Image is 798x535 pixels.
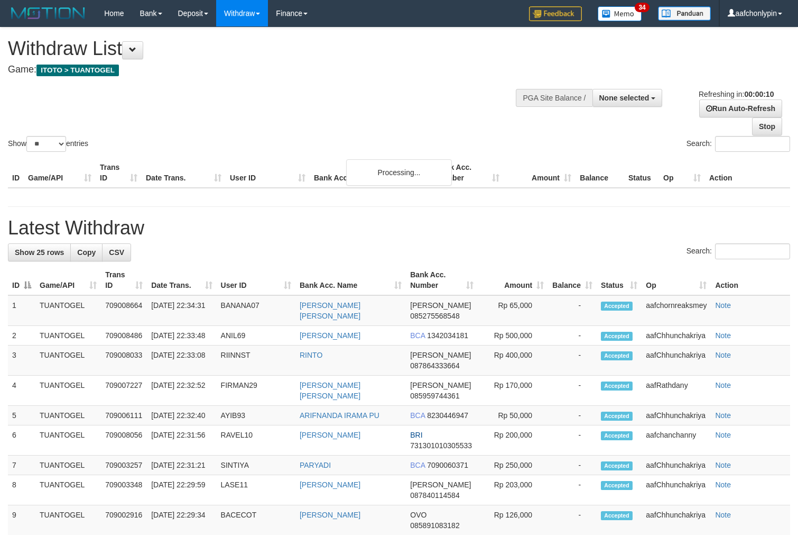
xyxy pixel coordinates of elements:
[715,411,731,420] a: Note
[642,326,711,346] td: aafChhunchakriya
[548,265,597,295] th: Balance: activate to sort column ascending
[601,511,633,520] span: Accepted
[300,511,360,519] a: [PERSON_NAME]
[300,431,360,439] a: [PERSON_NAME]
[658,6,711,21] img: panduan.png
[601,461,633,470] span: Accepted
[548,376,597,406] td: -
[217,346,295,376] td: RIINNST
[8,425,35,456] td: 6
[410,312,459,320] span: Copy 085275568548 to clipboard
[410,331,425,340] span: BCA
[8,475,35,505] td: 8
[217,265,295,295] th: User ID: activate to sort column ascending
[410,301,471,310] span: [PERSON_NAME]
[8,326,35,346] td: 2
[101,376,147,406] td: 709007227
[597,265,642,295] th: Status: activate to sort column ascending
[410,381,471,389] span: [PERSON_NAME]
[410,461,425,469] span: BCA
[410,351,471,359] span: [PERSON_NAME]
[8,158,24,188] th: ID
[70,243,103,261] a: Copy
[300,331,360,340] a: [PERSON_NAME]
[410,411,425,420] span: BCA
[300,461,331,469] a: PARYADI
[8,295,35,326] td: 1
[715,461,731,469] a: Note
[101,346,147,376] td: 709008033
[8,217,790,239] h1: Latest Withdraw
[35,265,101,295] th: Game/API: activate to sort column ascending
[427,331,468,340] span: Copy 1342034181 to clipboard
[8,265,35,295] th: ID: activate to sort column descending
[705,158,790,188] th: Action
[35,425,101,456] td: TUANTOGEL
[711,265,790,295] th: Action
[15,248,64,257] span: Show 25 rows
[478,265,548,295] th: Amount: activate to sort column ascending
[410,491,459,500] span: Copy 087840114584 to clipboard
[8,346,35,376] td: 3
[217,406,295,425] td: AYIB93
[478,475,548,505] td: Rp 203,000
[715,431,731,439] a: Note
[478,425,548,456] td: Rp 200,000
[548,326,597,346] td: -
[8,406,35,425] td: 5
[478,295,548,326] td: Rp 65,000
[478,326,548,346] td: Rp 500,000
[96,158,142,188] th: Trans ID
[24,158,96,188] th: Game/API
[109,248,124,257] span: CSV
[147,475,216,505] td: [DATE] 22:29:59
[300,480,360,489] a: [PERSON_NAME]
[410,521,459,530] span: Copy 085891083182 to clipboard
[715,301,731,310] a: Note
[410,441,472,450] span: Copy 731301010305533 to clipboard
[642,425,711,456] td: aafchanchanny
[642,295,711,326] td: aafchornreaksmey
[147,326,216,346] td: [DATE] 22:33:48
[8,243,71,261] a: Show 25 rows
[410,480,471,489] span: [PERSON_NAME]
[744,90,774,98] strong: 00:00:10
[548,295,597,326] td: -
[147,295,216,326] td: [DATE] 22:34:31
[35,295,101,326] td: TUANTOGEL
[715,381,731,389] a: Note
[8,5,88,21] img: MOTION_logo.png
[548,456,597,475] td: -
[142,158,226,188] th: Date Trans.
[601,431,633,440] span: Accepted
[147,265,216,295] th: Date Trans.: activate to sort column ascending
[699,90,774,98] span: Refreshing in:
[642,376,711,406] td: aafRathdany
[715,480,731,489] a: Note
[101,456,147,475] td: 709003257
[715,136,790,152] input: Search:
[217,456,295,475] td: SINTIYA
[217,295,295,326] td: BANANA07
[686,136,790,152] label: Search:
[217,425,295,456] td: RAVEL10
[427,411,468,420] span: Copy 8230446947 to clipboard
[147,406,216,425] td: [DATE] 22:32:40
[217,475,295,505] td: LASE11
[8,136,88,152] label: Show entries
[686,243,790,259] label: Search:
[35,376,101,406] td: TUANTOGEL
[406,265,478,295] th: Bank Acc. Number: activate to sort column ascending
[752,117,782,135] a: Stop
[8,456,35,475] td: 7
[599,94,649,102] span: None selected
[601,412,633,421] span: Accepted
[101,425,147,456] td: 709008056
[26,136,66,152] select: Showentries
[147,346,216,376] td: [DATE] 22:33:08
[548,406,597,425] td: -
[715,511,731,519] a: Note
[592,89,663,107] button: None selected
[598,6,642,21] img: Button%20Memo.svg
[300,381,360,400] a: [PERSON_NAME] [PERSON_NAME]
